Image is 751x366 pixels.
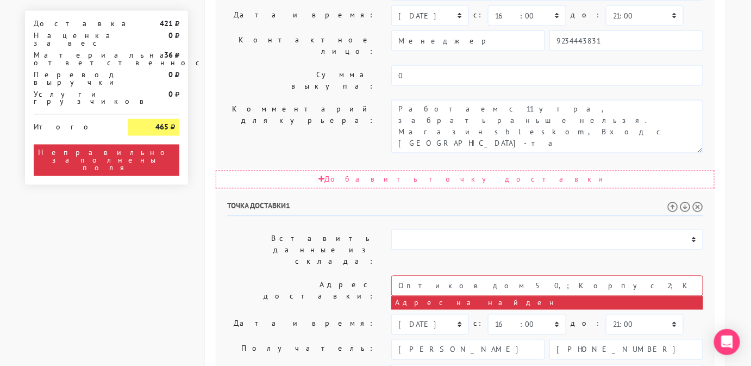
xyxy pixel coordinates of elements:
[391,296,703,310] div: Адрес на найден
[549,30,703,51] input: Телефон
[26,90,120,106] div: Услуги грузчиков
[571,314,602,333] label: до:
[168,70,173,79] strong: 0
[219,5,383,26] label: Дата и время:
[219,229,383,271] label: Вставить данные из склада:
[286,201,290,211] span: 1
[391,339,545,360] input: Имя
[227,202,703,216] h6: Точка доставки
[473,5,484,24] label: c:
[219,100,383,153] label: Комментарий для курьера:
[219,30,383,61] label: Контактное лицо:
[155,122,168,132] strong: 465
[160,18,173,28] strong: 421
[26,20,120,27] div: Доставка
[34,119,112,131] div: Итого
[391,30,545,51] input: Имя
[571,5,602,24] label: до:
[219,65,383,96] label: Сумма выкупа:
[168,89,173,99] strong: 0
[219,339,383,360] label: Получатель:
[26,32,120,47] div: Наценка за вес
[549,339,703,360] input: Телефон
[216,171,715,189] div: Добавить точку доставки
[164,50,173,60] strong: 36
[26,51,120,66] div: Материальная ответственность
[714,329,740,355] div: Open Intercom Messenger
[34,145,179,176] div: Неправильно заполнены поля
[26,71,120,86] div: Перевод выручки
[168,30,173,40] strong: 0
[473,314,484,333] label: c:
[219,314,383,335] label: Дата и время:
[219,276,383,310] label: Адрес доставки:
